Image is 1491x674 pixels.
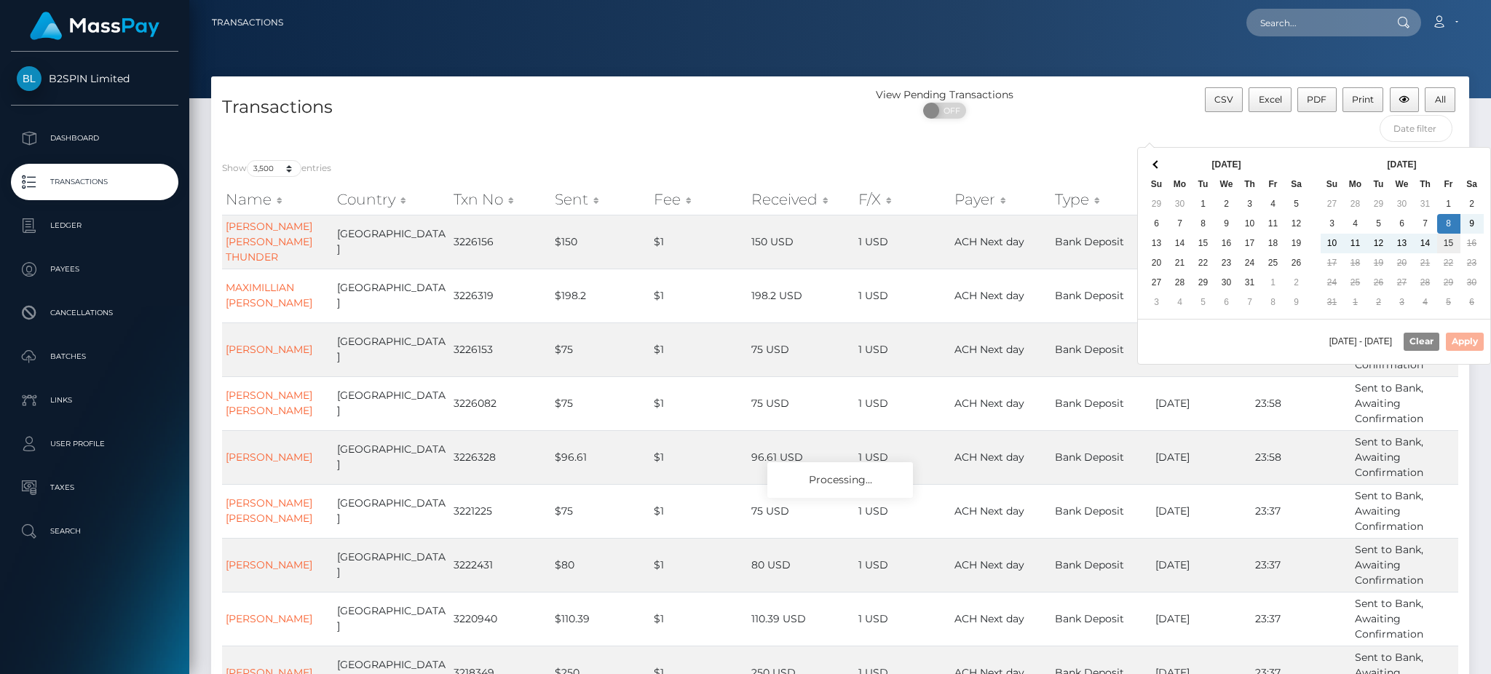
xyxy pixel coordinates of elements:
[1246,9,1383,36] input: Search...
[748,592,854,646] td: 110.39 USD
[1437,293,1460,312] td: 5
[1152,430,1251,484] td: [DATE]
[767,462,913,498] div: Processing...
[1344,293,1367,312] td: 1
[17,520,173,542] p: Search
[1051,538,1152,592] td: Bank Deposit
[1344,234,1367,253] td: 11
[954,612,1024,625] span: ACH Next day
[450,215,551,269] td: 3226156
[1215,175,1238,194] th: We
[450,538,551,592] td: 3222431
[1414,273,1437,293] td: 28
[450,185,551,214] th: Txn No: activate to sort column ascending
[748,376,854,430] td: 75 USD
[1051,269,1152,322] td: Bank Deposit
[333,322,450,376] td: [GEOGRAPHIC_DATA]
[855,215,952,269] td: 1 USD
[1367,234,1391,253] td: 12
[11,426,178,462] a: User Profile
[333,592,450,646] td: [GEOGRAPHIC_DATA]
[17,66,41,91] img: B2SPIN Limited
[1215,293,1238,312] td: 6
[1437,273,1460,293] td: 29
[1152,538,1251,592] td: [DATE]
[1437,234,1460,253] td: 15
[650,430,748,484] td: $1
[650,592,748,646] td: $1
[1145,234,1168,253] td: 13
[11,72,178,85] span: B2SPIN Limited
[333,484,450,538] td: [GEOGRAPHIC_DATA]
[1352,94,1374,105] span: Print
[1249,87,1292,112] button: Excel
[17,346,173,368] p: Batches
[333,185,450,214] th: Country: activate to sort column ascending
[11,382,178,419] a: Links
[1460,273,1484,293] td: 30
[1414,194,1437,214] td: 31
[650,215,748,269] td: $1
[226,496,312,525] a: [PERSON_NAME] [PERSON_NAME]
[1321,253,1344,273] td: 17
[551,430,650,484] td: $96.61
[1321,194,1344,214] td: 27
[226,343,312,356] a: [PERSON_NAME]
[333,538,450,592] td: [GEOGRAPHIC_DATA]
[855,430,952,484] td: 1 USD
[855,592,952,646] td: 1 USD
[855,484,952,538] td: 1 USD
[1262,273,1285,293] td: 1
[1168,155,1285,175] th: [DATE]
[1251,376,1351,430] td: 23:58
[1367,293,1391,312] td: 2
[551,322,650,376] td: $75
[1051,592,1152,646] td: Bank Deposit
[1321,273,1344,293] td: 24
[222,95,829,120] h4: Transactions
[1238,253,1262,273] td: 24
[855,376,952,430] td: 1 USD
[1262,194,1285,214] td: 4
[1391,273,1414,293] td: 27
[17,302,173,324] p: Cancellations
[1460,194,1484,214] td: 2
[1342,87,1384,112] button: Print
[1285,194,1308,214] td: 5
[1437,214,1460,234] td: 8
[855,269,952,322] td: 1 USD
[1460,214,1484,234] td: 9
[1214,94,1233,105] span: CSV
[1262,234,1285,253] td: 18
[450,269,551,322] td: 3226319
[17,127,173,149] p: Dashboard
[11,120,178,156] a: Dashboard
[551,538,650,592] td: $80
[1238,194,1262,214] td: 3
[247,160,301,177] select: Showentries
[1460,234,1484,253] td: 16
[11,295,178,331] a: Cancellations
[1351,592,1458,646] td: Sent to Bank, Awaiting Confirmation
[954,504,1024,518] span: ACH Next day
[748,430,854,484] td: 96.61 USD
[1192,175,1215,194] th: Tu
[1344,214,1367,234] td: 4
[11,469,178,506] a: Taxes
[1414,214,1437,234] td: 7
[1344,253,1367,273] td: 18
[1215,253,1238,273] td: 23
[1238,175,1262,194] th: Th
[1205,87,1243,112] button: CSV
[1321,234,1344,253] td: 10
[226,451,312,464] a: [PERSON_NAME]
[11,207,178,244] a: Ledger
[1285,253,1308,273] td: 26
[333,376,450,430] td: [GEOGRAPHIC_DATA]
[1251,538,1351,592] td: 23:37
[11,164,178,200] a: Transactions
[1344,194,1367,214] td: 28
[748,215,854,269] td: 150 USD
[1285,214,1308,234] td: 12
[333,269,450,322] td: [GEOGRAPHIC_DATA]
